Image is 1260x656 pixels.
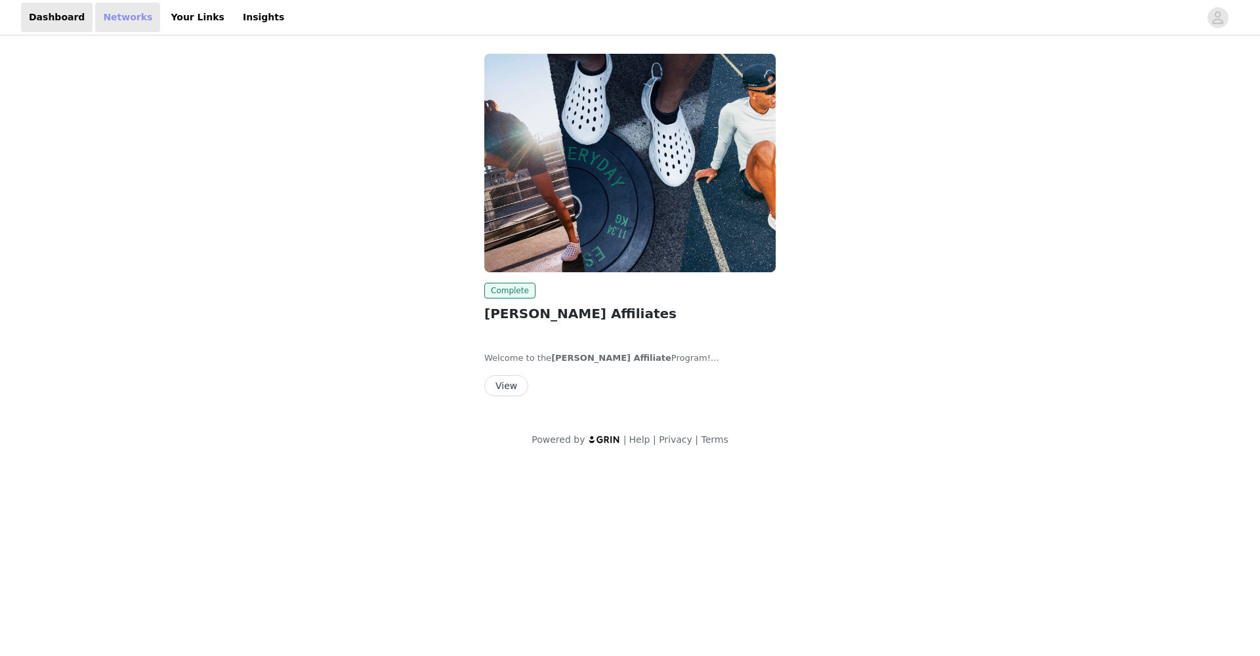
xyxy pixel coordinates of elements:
[484,304,776,323] h2: [PERSON_NAME] Affiliates
[588,435,621,443] img: logo
[484,352,776,365] p: Welcome to the Program!
[623,434,627,445] span: |
[659,434,692,445] a: Privacy
[1211,7,1224,28] div: avatar
[653,434,656,445] span: |
[163,3,232,32] a: Your Links
[701,434,728,445] a: Terms
[484,54,776,272] img: KANE Footwear
[484,283,535,298] span: Complete
[21,3,93,32] a: Dashboard
[95,3,160,32] a: Networks
[629,434,650,445] a: Help
[532,434,585,445] span: Powered by
[235,3,292,32] a: Insights
[551,353,671,363] strong: [PERSON_NAME] Affiliate
[484,381,528,391] a: View
[484,375,528,396] button: View
[695,434,698,445] span: |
